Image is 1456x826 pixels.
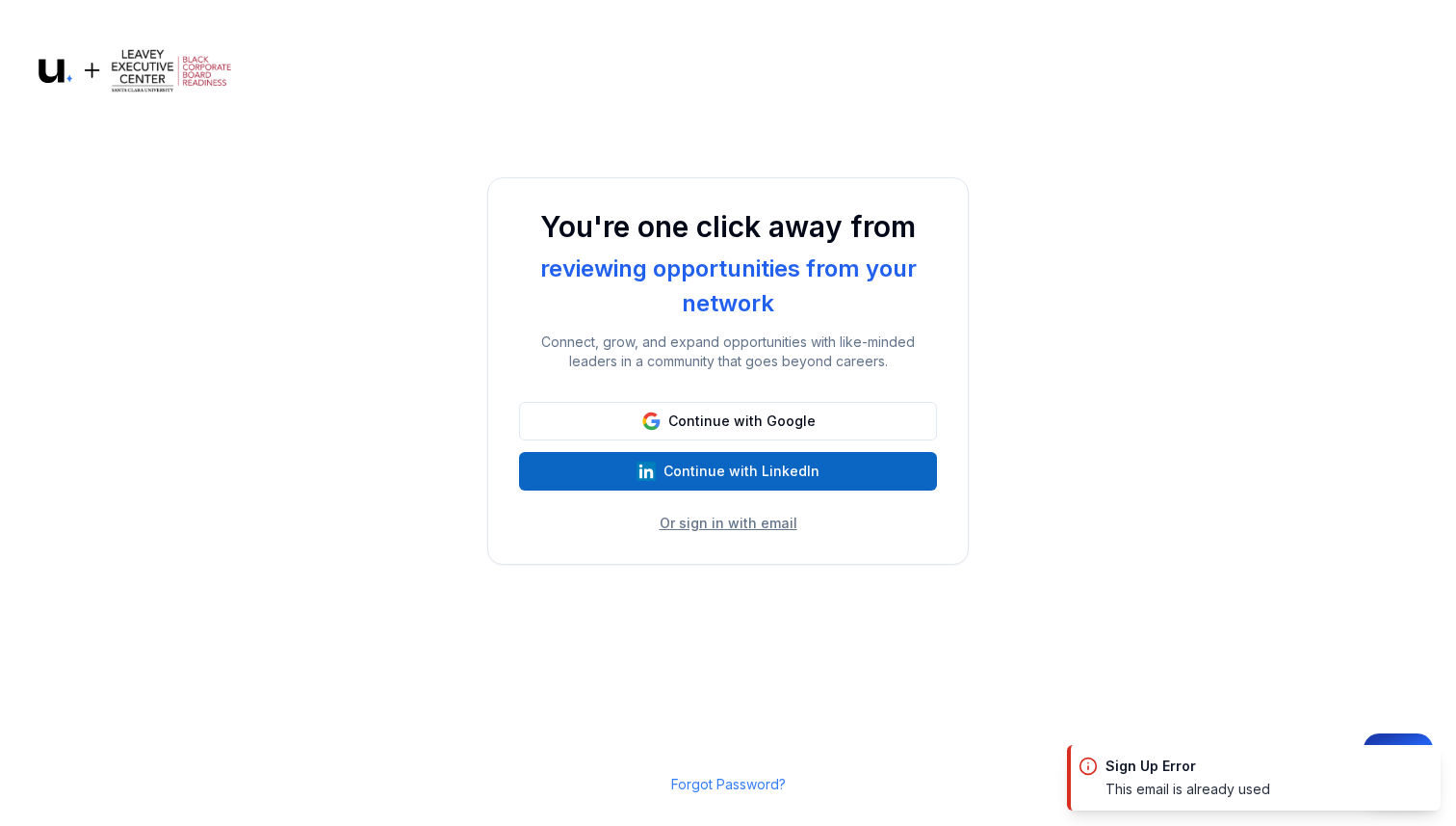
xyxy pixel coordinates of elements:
[660,514,797,533] button: Or sign in with email
[519,402,937,440] button: Continue with Google
[519,452,937,491] button: Continue with LinkedIn
[519,252,937,321] div: reviewing opportunities from your network
[671,776,786,792] a: Forgot Password?
[1105,780,1270,799] div: This email is already used
[519,333,937,371] p: Connect, grow, and expand opportunities with like-minded leaders in a community that goes beyond ...
[519,209,937,244] h1: You're one click away from
[1105,757,1270,776] div: Sign Up Error
[39,46,231,95] img: Logo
